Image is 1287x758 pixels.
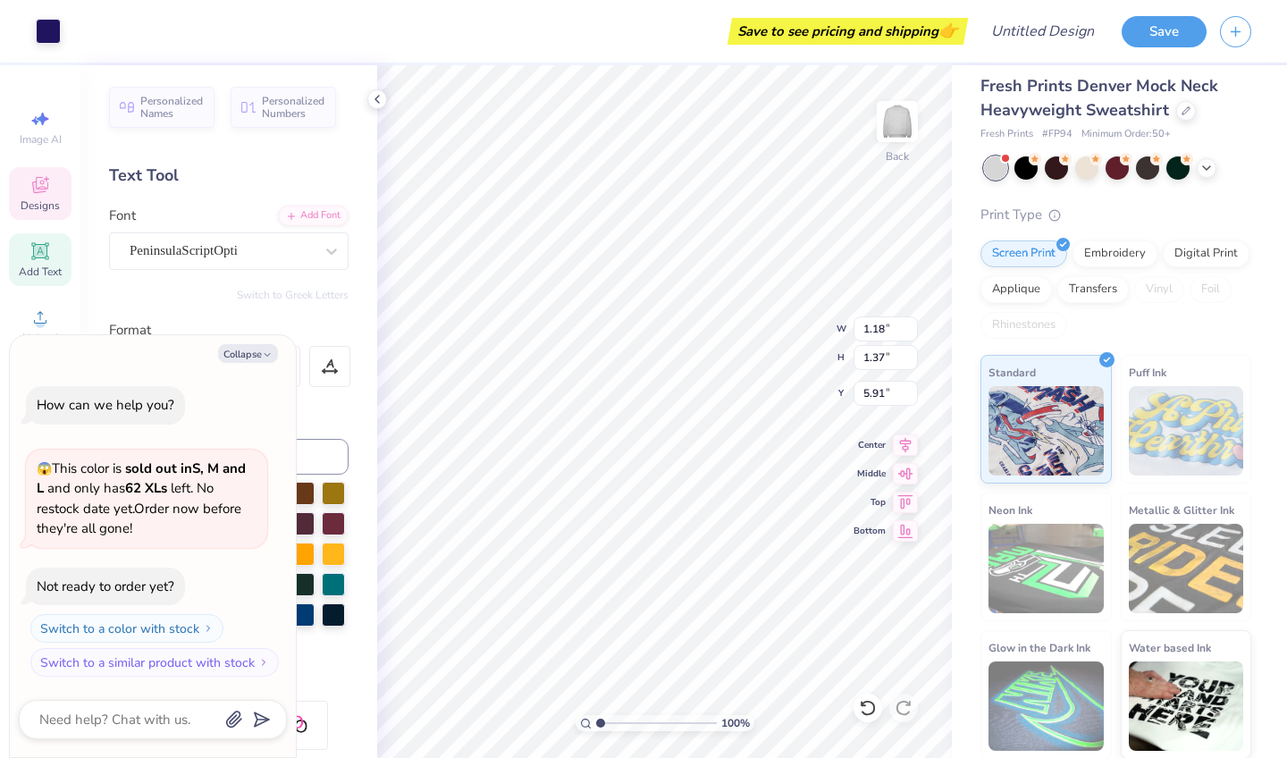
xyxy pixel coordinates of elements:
span: Top [854,496,886,509]
button: Switch to a color with stock [30,614,223,643]
div: Screen Print [980,240,1067,267]
span: Personalized Numbers [262,95,325,120]
img: Puff Ink [1129,386,1244,476]
span: Water based Ink [1129,638,1211,657]
img: Switch to a color with stock [203,623,214,634]
img: Back [879,104,915,139]
label: Font [109,206,136,226]
div: Foil [1190,276,1232,303]
button: Collapse [218,344,278,363]
div: Vinyl [1134,276,1184,303]
div: Save to see pricing and shipping [732,18,963,45]
div: Add Font [278,206,349,226]
span: Metallic & Glitter Ink [1129,501,1234,519]
button: Switch to Greek Letters [237,288,349,302]
span: 😱 [37,460,52,477]
div: How can we help you? [37,396,174,414]
span: Designs [21,198,60,213]
span: Fresh Prints [980,127,1033,142]
span: Add Text [19,265,62,279]
div: Applique [980,276,1052,303]
span: # FP94 [1042,127,1072,142]
span: Image AI [20,132,62,147]
img: Metallic & Glitter Ink [1129,524,1244,613]
div: Text Tool [109,164,349,188]
div: Not ready to order yet? [37,577,174,595]
span: Upload [22,331,58,345]
div: Rhinestones [980,312,1067,339]
span: Standard [988,363,1036,382]
img: Switch to a similar product with stock [258,657,269,668]
img: Neon Ink [988,524,1104,613]
span: Puff Ink [1129,363,1166,382]
img: Water based Ink [1129,661,1244,751]
span: Middle [854,467,886,480]
span: Fresh Prints Denver Mock Neck Heavyweight Sweatshirt [980,75,1218,121]
button: Switch to a similar product with stock [30,648,279,677]
img: Glow in the Dark Ink [988,661,1104,751]
input: Untitled Design [977,13,1108,49]
div: Digital Print [1163,240,1249,267]
span: This color is and only has left . No restock date yet. Order now before they're all gone! [37,459,246,538]
span: 👉 [938,20,958,41]
button: Save [1122,16,1207,47]
span: Neon Ink [988,501,1032,519]
span: Minimum Order: 50 + [1081,127,1171,142]
div: Format [109,320,350,341]
div: Embroidery [1072,240,1157,267]
span: Bottom [854,525,886,537]
span: Center [854,439,886,451]
div: Back [886,148,909,164]
span: Personalized Names [140,95,204,120]
div: Transfers [1057,276,1129,303]
img: Standard [988,386,1104,476]
strong: 62 XLs [125,479,167,497]
div: Print Type [980,205,1251,225]
strong: sold out in S, M and L [37,459,246,498]
span: Glow in the Dark Ink [988,638,1090,657]
span: 100 % [721,715,750,731]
